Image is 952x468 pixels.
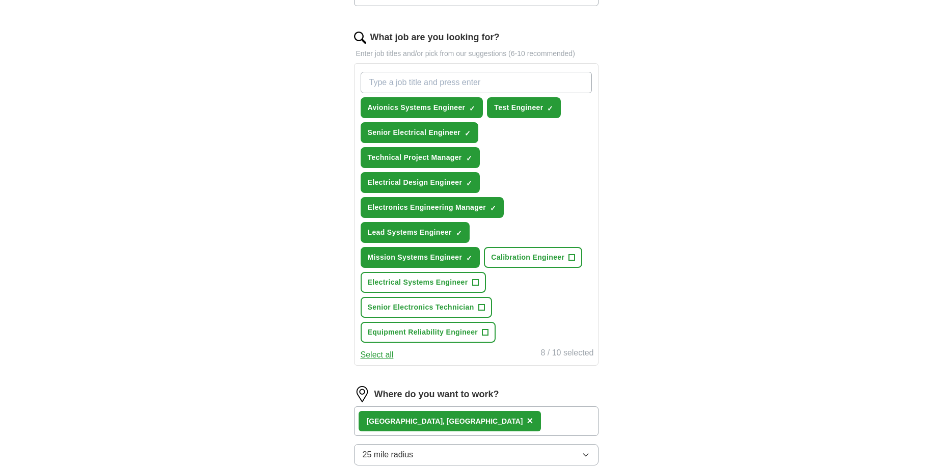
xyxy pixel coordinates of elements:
img: search.png [354,32,366,44]
span: × [527,415,533,426]
span: ✓ [466,154,472,162]
span: Senior Electronics Technician [368,302,474,313]
input: Type a job title and press enter [361,72,592,93]
button: Electronics Engineering Manager✓ [361,197,504,218]
button: 25 mile radius [354,444,599,465]
button: Select all [361,349,394,361]
span: ✓ [466,254,472,262]
span: ✓ [490,204,496,212]
button: Lead Systems Engineer✓ [361,222,470,243]
button: Avionics Systems Engineer✓ [361,97,483,118]
span: ✓ [469,104,475,113]
span: Senior Electrical Engineer [368,127,461,138]
span: Equipment Reliability Engineer [368,327,478,338]
span: Technical Project Manager [368,152,462,163]
span: Electronics Engineering Manager [368,202,486,213]
button: Technical Project Manager✓ [361,147,480,168]
span: ✓ [547,104,553,113]
button: Test Engineer✓ [487,97,561,118]
button: Calibration Engineer [484,247,582,268]
button: Senior Electronics Technician [361,297,492,318]
span: Lead Systems Engineer [368,227,452,238]
button: Equipment Reliability Engineer [361,322,496,343]
span: Electrical Design Engineer [368,177,463,188]
span: ✓ [465,129,471,137]
button: Senior Electrical Engineer✓ [361,122,479,143]
img: location.png [354,386,370,402]
p: Enter job titles and/or pick from our suggestions (6-10 recommended) [354,48,599,59]
span: Avionics Systems Engineer [368,102,466,113]
button: Electrical Design Engineer✓ [361,172,480,193]
button: Mission Systems Engineer✓ [361,247,480,268]
span: 25 mile radius [363,449,414,461]
label: Where do you want to work? [374,388,499,401]
button: Electrical Systems Engineer [361,272,486,293]
span: Calibration Engineer [491,252,564,263]
span: ✓ [456,229,462,237]
div: 8 / 10 selected [540,347,593,361]
button: × [527,414,533,429]
span: Mission Systems Engineer [368,252,463,263]
span: Test Engineer [494,102,543,113]
span: Electrical Systems Engineer [368,277,468,288]
span: ✓ [466,179,472,187]
div: [GEOGRAPHIC_DATA], [GEOGRAPHIC_DATA] [367,416,523,427]
label: What job are you looking for? [370,31,500,44]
